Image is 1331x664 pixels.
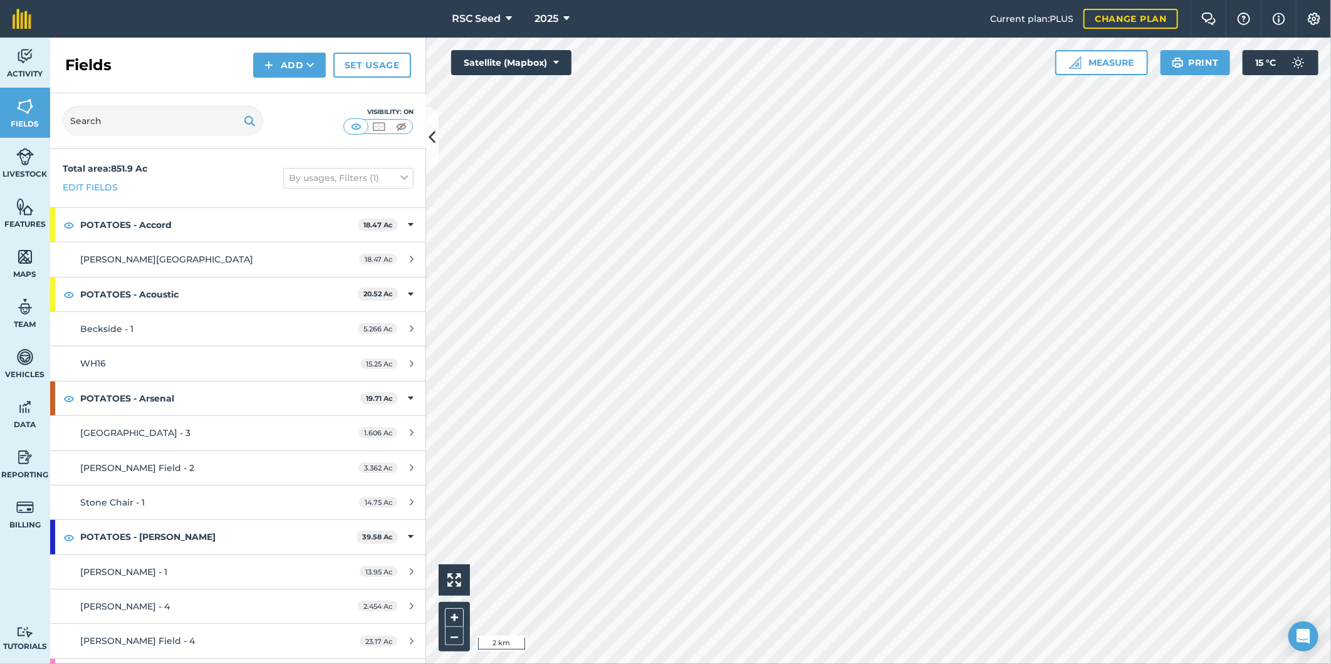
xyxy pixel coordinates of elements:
span: 2025 [535,11,558,26]
img: Two speech bubbles overlapping with the left bubble in the forefront [1201,13,1216,25]
span: Current plan : PLUS [990,12,1073,26]
img: svg+xml;base64,PD94bWwgdmVyc2lvbj0iMS4wIiBlbmNvZGluZz0idXRmLTgiPz4KPCEtLSBHZW5lcmF0b3I6IEFkb2JlIE... [16,498,34,517]
a: Stone Chair - 114.75 Ac [50,485,426,519]
a: [GEOGRAPHIC_DATA] - 31.606 Ac [50,416,426,450]
strong: 20.52 Ac [363,289,393,298]
img: svg+xml;base64,PHN2ZyB4bWxucz0iaHR0cDovL3d3dy53My5vcmcvMjAwMC9zdmciIHdpZHRoPSIxOCIgaGVpZ2h0PSIyNC... [63,391,75,406]
img: svg+xml;base64,PHN2ZyB4bWxucz0iaHR0cDovL3d3dy53My5vcmcvMjAwMC9zdmciIHdpZHRoPSI1MCIgaGVpZ2h0PSI0MC... [371,120,387,133]
span: 14.75 Ac [359,497,397,507]
strong: 39.58 Ac [362,532,393,541]
span: 3.362 Ac [358,462,397,473]
strong: 19.71 Ac [366,394,393,403]
button: Print [1161,50,1231,75]
strong: POTATOES - [PERSON_NAME] [80,520,357,554]
div: Open Intercom Messenger [1288,621,1318,651]
span: 13.95 Ac [360,566,397,577]
a: WH1615.25 Ac [50,346,426,380]
img: svg+xml;base64,PD94bWwgdmVyc2lvbj0iMS4wIiBlbmNvZGluZz0idXRmLTgiPz4KPCEtLSBHZW5lcmF0b3I6IEFkb2JlIE... [16,626,34,638]
a: [PERSON_NAME] - 42.454 Ac [50,589,426,623]
img: svg+xml;base64,PD94bWwgdmVyc2lvbj0iMS4wIiBlbmNvZGluZz0idXRmLTgiPz4KPCEtLSBHZW5lcmF0b3I6IEFkb2JlIE... [1286,50,1311,75]
span: Beckside - 1 [80,323,133,335]
span: 1.606 Ac [358,427,397,438]
img: svg+xml;base64,PHN2ZyB4bWxucz0iaHR0cDovL3d3dy53My5vcmcvMjAwMC9zdmciIHdpZHRoPSIxOSIgaGVpZ2h0PSIyNC... [1172,55,1184,70]
strong: Total area : 851.9 Ac [63,163,147,174]
div: POTATOES - Accord18.47 Ac [50,208,426,242]
a: [PERSON_NAME] Field - 23.362 Ac [50,451,426,485]
div: POTATOES - Acoustic20.52 Ac [50,278,426,311]
img: svg+xml;base64,PHN2ZyB4bWxucz0iaHR0cDovL3d3dy53My5vcmcvMjAwMC9zdmciIHdpZHRoPSI1NiIgaGVpZ2h0PSI2MC... [16,247,34,266]
span: [PERSON_NAME] Field - 4 [80,635,195,646]
span: 15.25 Ac [360,358,397,369]
a: [PERSON_NAME] Field - 423.17 Ac [50,624,426,658]
span: 5.266 Ac [358,323,397,334]
button: By usages, Filters (1) [283,168,414,188]
button: Satellite (Mapbox) [451,50,572,75]
a: Set usage [333,53,411,78]
div: POTATOES - [PERSON_NAME]39.58 Ac [50,520,426,554]
a: Change plan [1083,9,1178,29]
div: POTATOES - Arsenal19.71 Ac [50,381,426,415]
span: Stone Chair - 1 [80,497,145,508]
a: Beckside - 15.266 Ac [50,312,426,346]
button: + [445,608,464,627]
div: Visibility: On [343,107,414,117]
span: 18.47 Ac [359,254,397,264]
button: – [445,627,464,645]
strong: POTATOES - Acoustic [80,278,358,311]
strong: POTATOES - Accord [80,208,358,242]
img: Four arrows, one pointing top left, one top right, one bottom right and the last bottom left [447,573,461,587]
a: [PERSON_NAME] - 113.95 Ac [50,555,426,589]
button: Add [253,53,326,78]
img: svg+xml;base64,PD94bWwgdmVyc2lvbj0iMS4wIiBlbmNvZGluZz0idXRmLTgiPz4KPCEtLSBHZW5lcmF0b3I6IEFkb2JlIE... [16,298,34,316]
img: svg+xml;base64,PHN2ZyB4bWxucz0iaHR0cDovL3d3dy53My5vcmcvMjAwMC9zdmciIHdpZHRoPSIxNCIgaGVpZ2h0PSIyNC... [264,58,273,73]
img: svg+xml;base64,PHN2ZyB4bWxucz0iaHR0cDovL3d3dy53My5vcmcvMjAwMC9zdmciIHdpZHRoPSI1NiIgaGVpZ2h0PSI2MC... [16,97,34,116]
a: [PERSON_NAME][GEOGRAPHIC_DATA]18.47 Ac [50,242,426,276]
img: svg+xml;base64,PD94bWwgdmVyc2lvbj0iMS4wIiBlbmNvZGluZz0idXRmLTgiPz4KPCEtLSBHZW5lcmF0b3I6IEFkb2JlIE... [16,448,34,467]
button: 15 °C [1243,50,1318,75]
span: [PERSON_NAME] - 4 [80,601,170,612]
span: RSC Seed [452,11,501,26]
img: svg+xml;base64,PHN2ZyB4bWxucz0iaHR0cDovL3d3dy53My5vcmcvMjAwMC9zdmciIHdpZHRoPSIxOCIgaGVpZ2h0PSIyNC... [63,287,75,302]
a: Edit fields [63,180,118,194]
span: 15 ° C [1255,50,1276,75]
span: [PERSON_NAME] - 1 [80,566,167,578]
img: svg+xml;base64,PHN2ZyB4bWxucz0iaHR0cDovL3d3dy53My5vcmcvMjAwMC9zdmciIHdpZHRoPSI1MCIgaGVpZ2h0PSI0MC... [348,120,364,133]
img: svg+xml;base64,PD94bWwgdmVyc2lvbj0iMS4wIiBlbmNvZGluZz0idXRmLTgiPz4KPCEtLSBHZW5lcmF0b3I6IEFkb2JlIE... [16,147,34,166]
strong: 18.47 Ac [363,220,393,229]
img: svg+xml;base64,PD94bWwgdmVyc2lvbj0iMS4wIiBlbmNvZGluZz0idXRmLTgiPz4KPCEtLSBHZW5lcmF0b3I6IEFkb2JlIE... [16,348,34,366]
img: svg+xml;base64,PHN2ZyB4bWxucz0iaHR0cDovL3d3dy53My5vcmcvMjAwMC9zdmciIHdpZHRoPSI1MCIgaGVpZ2h0PSI0MC... [394,120,409,133]
button: Measure [1055,50,1148,75]
img: svg+xml;base64,PD94bWwgdmVyc2lvbj0iMS4wIiBlbmNvZGluZz0idXRmLTgiPz4KPCEtLSBHZW5lcmF0b3I6IEFkb2JlIE... [16,47,34,66]
span: [PERSON_NAME] Field - 2 [80,462,194,474]
img: svg+xml;base64,PHN2ZyB4bWxucz0iaHR0cDovL3d3dy53My5vcmcvMjAwMC9zdmciIHdpZHRoPSIxNyIgaGVpZ2h0PSIxNy... [1273,11,1285,26]
input: Search [63,106,263,136]
img: fieldmargin Logo [13,9,31,29]
img: Ruler icon [1069,56,1082,69]
img: svg+xml;base64,PHN2ZyB4bWxucz0iaHR0cDovL3d3dy53My5vcmcvMjAwMC9zdmciIHdpZHRoPSIxOCIgaGVpZ2h0PSIyNC... [63,217,75,232]
img: A cog icon [1307,13,1322,25]
strong: POTATOES - Arsenal [80,381,360,415]
span: 2.454 Ac [358,601,397,611]
img: svg+xml;base64,PD94bWwgdmVyc2lvbj0iMS4wIiBlbmNvZGluZz0idXRmLTgiPz4KPCEtLSBHZW5lcmF0b3I6IEFkb2JlIE... [16,398,34,417]
img: A question mark icon [1236,13,1251,25]
img: svg+xml;base64,PHN2ZyB4bWxucz0iaHR0cDovL3d3dy53My5vcmcvMjAwMC9zdmciIHdpZHRoPSI1NiIgaGVpZ2h0PSI2MC... [16,197,34,216]
span: [PERSON_NAME][GEOGRAPHIC_DATA] [80,254,253,265]
span: [GEOGRAPHIC_DATA] - 3 [80,427,191,438]
h2: Fields [65,55,112,75]
img: svg+xml;base64,PHN2ZyB4bWxucz0iaHR0cDovL3d3dy53My5vcmcvMjAwMC9zdmciIHdpZHRoPSIxOCIgaGVpZ2h0PSIyNC... [63,530,75,545]
span: 23.17 Ac [360,636,397,646]
span: WH16 [80,358,106,369]
img: svg+xml;base64,PHN2ZyB4bWxucz0iaHR0cDovL3d3dy53My5vcmcvMjAwMC9zdmciIHdpZHRoPSIxOSIgaGVpZ2h0PSIyNC... [244,113,256,128]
